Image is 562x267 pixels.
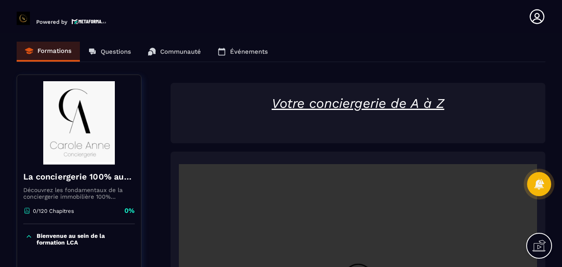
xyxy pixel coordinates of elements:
[23,81,135,165] img: banner
[124,206,135,215] p: 0%
[23,187,135,200] p: Découvrez les fondamentaux de la conciergerie immobilière 100% automatisée. Cette formation est c...
[72,18,106,25] img: logo
[17,12,30,25] img: logo-branding
[272,95,444,111] u: Votre conciergerie de A à Z
[36,19,67,25] p: Powered by
[37,232,133,246] p: Bienvenue au sein de la formation LCA
[23,171,135,182] h4: La conciergerie 100% automatisée
[33,208,74,214] p: 0/120 Chapitres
